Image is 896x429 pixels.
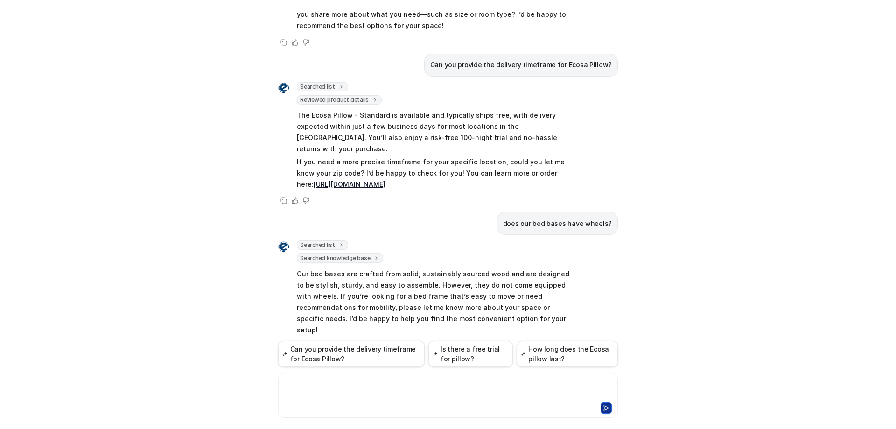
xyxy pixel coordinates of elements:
span: Searched list [297,82,348,91]
span: Searched knowledge base [297,253,383,263]
span: Reviewed product details [297,95,382,105]
p: Can you provide the delivery timeframe for Ecosa Pillow? [430,59,612,70]
span: Searched list [297,240,348,250]
p: does our bed bases have wheels? [503,218,612,229]
button: How long does the Ecosa pillow last? [517,341,618,367]
img: Widget [278,83,289,94]
img: Widget [278,241,289,253]
a: [URL][DOMAIN_NAME] [314,180,385,188]
p: Our bed bases are crafted from solid, sustainably sourced wood and are designed to be stylish, st... [297,268,570,336]
p: If you need a more precise timeframe for your specific location, could you let me know your zip c... [297,156,570,190]
button: Can you provide the delivery timeframe for Ecosa Pillow? [278,341,425,367]
button: Is there a free trial for pillow? [428,341,513,367]
p: The Ecosa Pillow - Standard is available and typically ships free, with delivery expected within ... [297,110,570,155]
